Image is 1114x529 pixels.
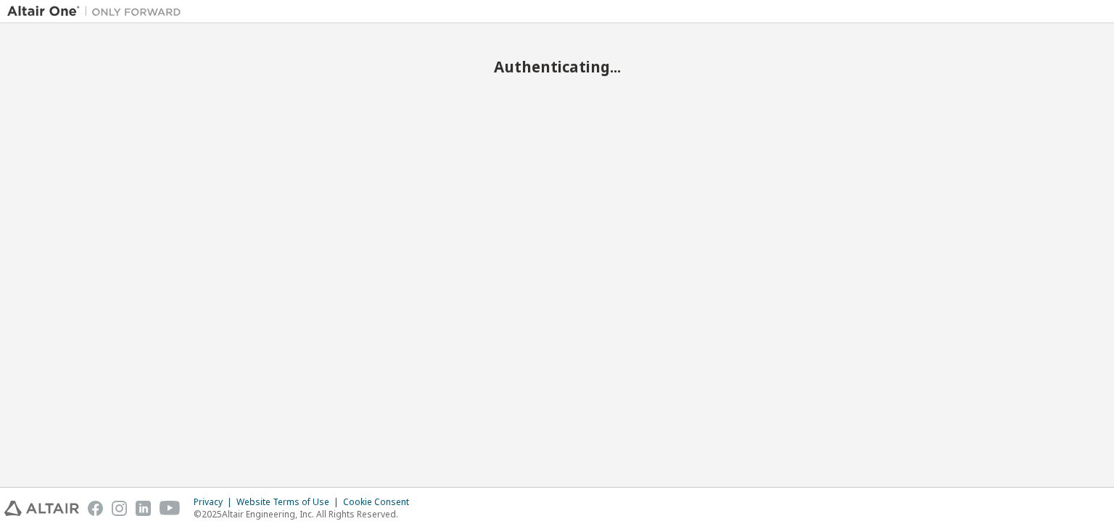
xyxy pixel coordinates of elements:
[160,501,181,516] img: youtube.svg
[194,508,418,520] p: © 2025 Altair Engineering, Inc. All Rights Reserved.
[7,4,189,19] img: Altair One
[7,57,1107,76] h2: Authenticating...
[136,501,151,516] img: linkedin.svg
[4,501,79,516] img: altair_logo.svg
[343,496,418,508] div: Cookie Consent
[88,501,103,516] img: facebook.svg
[236,496,343,508] div: Website Terms of Use
[112,501,127,516] img: instagram.svg
[194,496,236,508] div: Privacy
